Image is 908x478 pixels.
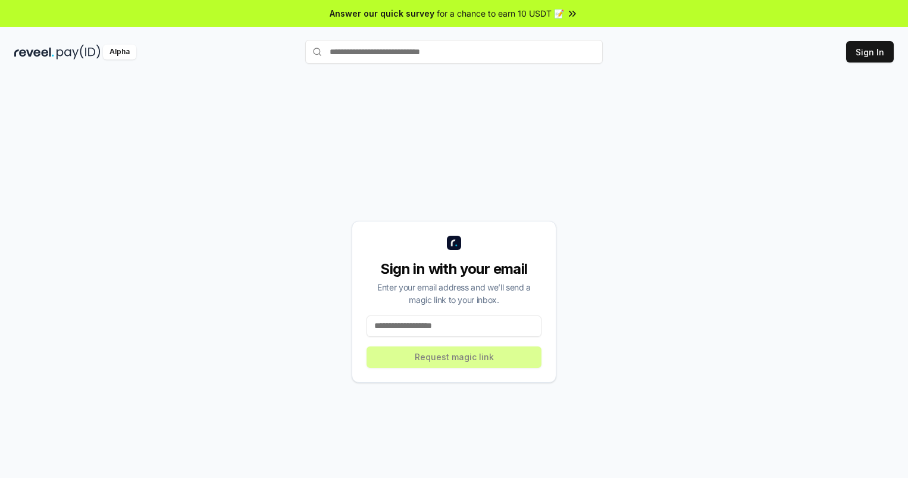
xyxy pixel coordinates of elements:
img: reveel_dark [14,45,54,60]
div: Enter your email address and we’ll send a magic link to your inbox. [367,281,541,306]
img: pay_id [57,45,101,60]
span: for a chance to earn 10 USDT 📝 [437,7,564,20]
img: logo_small [447,236,461,250]
span: Answer our quick survey [330,7,434,20]
div: Alpha [103,45,136,60]
div: Sign in with your email [367,260,541,279]
button: Sign In [846,41,894,63]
